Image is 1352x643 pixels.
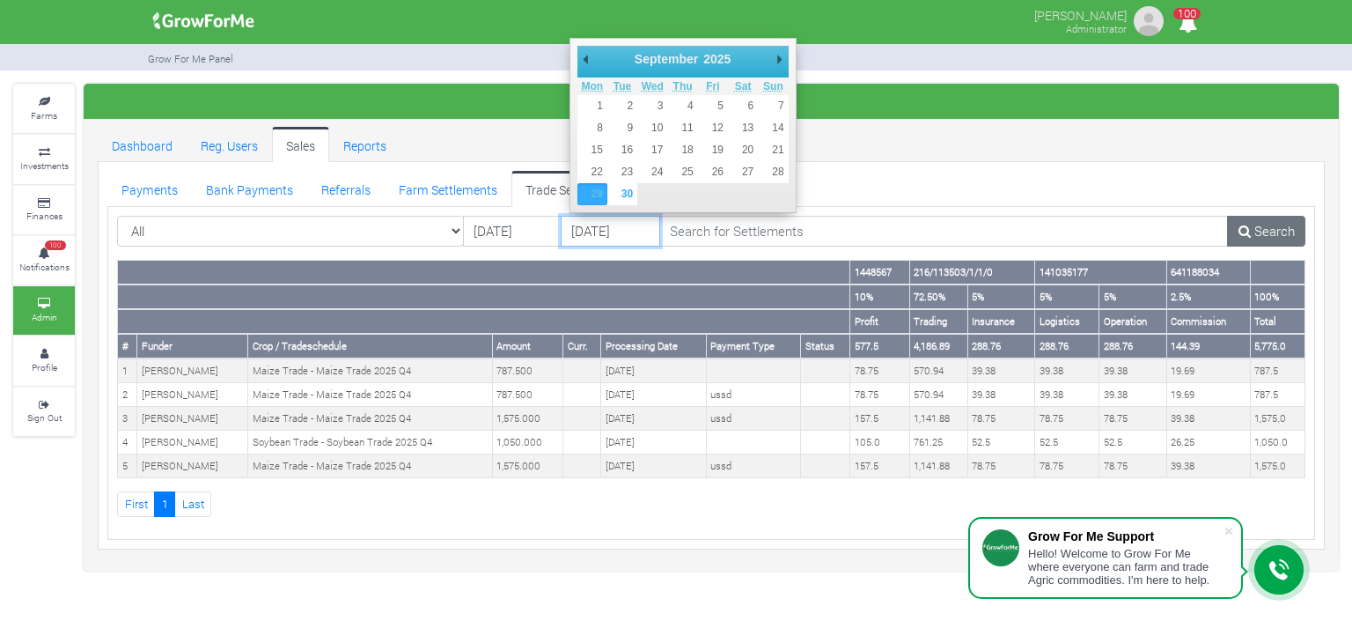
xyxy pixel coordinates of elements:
td: 78.75 [850,383,910,407]
td: 39.38 [1099,383,1167,407]
abbr: Monday [581,80,603,92]
th: 100% [1250,285,1304,309]
th: 10% [850,285,910,309]
th: 577.5 [850,334,910,358]
th: 5% [1099,285,1167,309]
a: 1 [154,491,175,517]
td: 1,141.88 [909,455,967,478]
button: 10 [637,117,667,139]
input: Search for Settlements [659,216,1229,248]
a: Profile [13,336,75,385]
th: Crop / Tradeschedule [248,334,493,358]
small: Sign Out [27,411,62,424]
button: 8 [577,117,607,139]
th: 141035177 [1035,261,1166,285]
a: Farms [13,85,75,133]
button: 7 [758,95,788,117]
button: 19 [698,139,728,161]
td: [DATE] [601,407,706,431]
a: 100 [1171,17,1205,33]
td: 787.500 [492,358,562,382]
th: Commission [1166,309,1250,334]
th: Curr. [563,334,601,358]
a: First [117,491,155,517]
td: 52.5 [1099,431,1167,455]
a: Investments [13,135,75,183]
td: 787.5 [1250,383,1304,407]
button: 18 [667,139,697,161]
th: 1448567 [850,261,910,285]
td: Soybean Trade - Soybean Trade 2025 Q4 [248,431,493,455]
td: 570.94 [909,383,967,407]
td: ussd [706,407,801,431]
th: Processing Date [601,334,706,358]
td: 78.75 [967,455,1035,478]
nav: Page Navigation [117,491,1305,517]
span: 100 [1173,8,1201,19]
td: 39.38 [1035,383,1099,407]
button: 26 [698,161,728,183]
td: 78.75 [1099,455,1167,478]
a: 100 Notifications [13,236,75,285]
td: Maize Trade - Maize Trade 2025 Q4 [248,455,493,478]
th: Status [801,334,850,358]
th: 2.5% [1166,285,1250,309]
td: [PERSON_NAME] [137,455,248,478]
td: 1,575.0 [1250,407,1304,431]
button: 27 [728,161,758,183]
td: 1,575.000 [492,407,562,431]
td: [PERSON_NAME] [137,407,248,431]
a: Referrals [307,171,385,206]
td: ussd [706,383,801,407]
th: 5% [967,285,1035,309]
small: Administrator [1066,22,1127,35]
input: DD/MM/YYYY [561,216,660,248]
td: [PERSON_NAME] [137,383,248,407]
button: 28 [758,161,788,183]
small: Admin [32,311,57,323]
th: Profit [850,309,910,334]
button: 15 [577,139,607,161]
td: [DATE] [601,383,706,407]
a: Last [174,491,211,517]
td: 157.5 [850,407,910,431]
td: 5 [118,455,137,478]
button: 13 [728,117,758,139]
button: 21 [758,139,788,161]
div: Hello! Welcome to Grow For Me where everyone can farm and trade Agric commodities. I'm here to help. [1028,547,1223,587]
td: 4 [118,431,137,455]
td: 761.25 [909,431,967,455]
td: 2 [118,383,137,407]
td: [DATE] [601,358,706,382]
th: 288.76 [1035,334,1099,358]
small: Grow For Me Panel [148,52,233,65]
td: 78.75 [1035,407,1099,431]
td: 570.94 [909,358,967,382]
div: Grow For Me Support [1028,529,1223,543]
button: 11 [667,117,697,139]
img: growforme image [1131,4,1166,39]
th: 4,186.89 [909,334,967,358]
a: Trade Settlements [511,171,639,206]
th: Funder [137,334,248,358]
button: 6 [728,95,758,117]
td: 78.75 [850,358,910,382]
th: Logistics [1035,309,1099,334]
td: 19.69 [1166,383,1250,407]
button: 16 [607,139,637,161]
td: Maize Trade - Maize Trade 2025 Q4 [248,383,493,407]
img: growforme image [147,4,261,39]
th: 144.39 [1166,334,1250,358]
td: 26.25 [1166,431,1250,455]
button: 3 [637,95,667,117]
small: Finances [26,210,62,222]
td: 52.5 [967,431,1035,455]
button: 30 [607,183,637,205]
abbr: Sunday [763,80,783,92]
td: 157.5 [850,455,910,478]
td: 39.38 [1166,407,1250,431]
td: [PERSON_NAME] [137,358,248,382]
abbr: Wednesday [642,80,664,92]
th: 5,775.0 [1250,334,1304,358]
a: Bank Payments [192,171,307,206]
